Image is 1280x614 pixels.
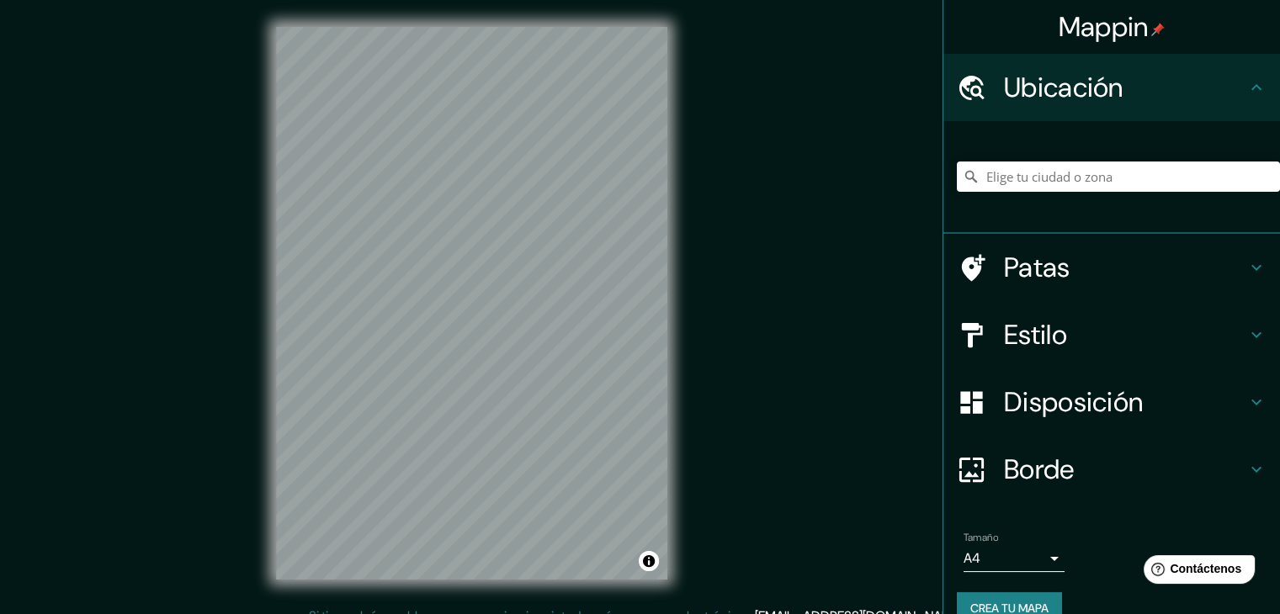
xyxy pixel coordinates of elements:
div: Ubicación [943,54,1280,121]
div: Estilo [943,301,1280,368]
input: Elige tu ciudad o zona [957,161,1280,192]
button: Activar o desactivar atribución [639,551,659,571]
font: A4 [964,549,980,567]
div: Disposición [943,368,1280,436]
img: pin-icon.png [1151,23,1165,36]
font: Ubicación [1004,70,1123,105]
font: Patas [1004,250,1070,285]
div: A4 [964,545,1065,572]
font: Borde [1004,452,1075,487]
iframe: Lanzador de widgets de ayuda [1130,548,1261,595]
canvas: Mapa [276,27,667,580]
font: Tamaño [964,531,998,544]
font: Disposición [1004,384,1143,420]
div: Borde [943,436,1280,503]
div: Patas [943,234,1280,301]
font: Estilo [1004,317,1067,352]
font: Mappin [1059,9,1149,45]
